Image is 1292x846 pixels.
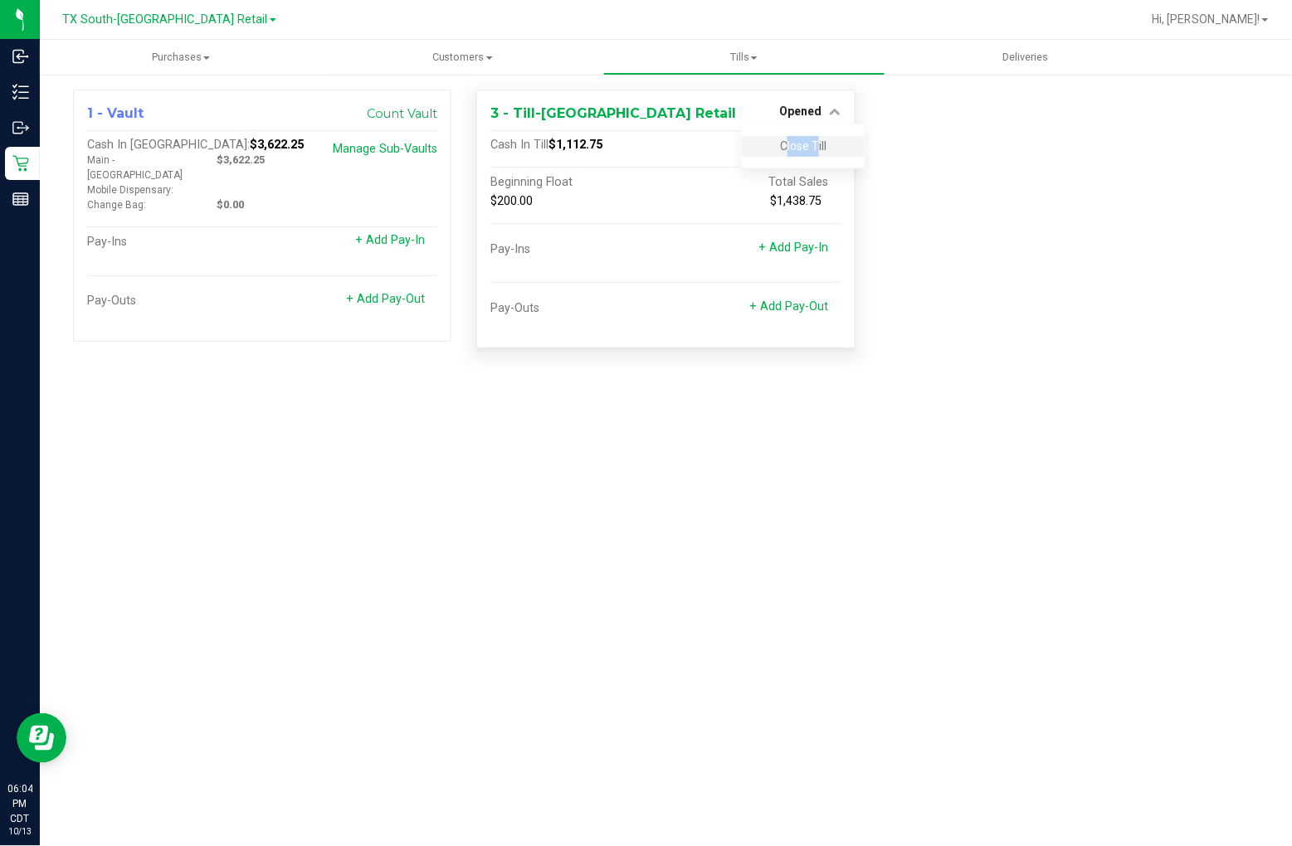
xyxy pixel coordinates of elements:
[322,40,604,75] a: Customers
[63,12,268,27] span: TX South-[GEOGRAPHIC_DATA] Retail
[750,299,829,314] a: + Add Pay-Out
[87,154,183,196] span: Main - [GEOGRAPHIC_DATA] Mobile Dispensary:
[87,199,146,211] span: Change Bag:
[490,301,666,316] div: Pay-Outs
[40,40,322,75] a: Purchases
[780,105,822,118] span: Opened
[323,50,603,65] span: Customers
[250,138,304,152] span: $3,622.25
[87,235,262,250] div: Pay-Ins
[780,139,826,153] a: Close Till
[217,153,265,166] span: $3,622.25
[7,826,32,839] p: 10/13
[490,194,533,208] span: $200.00
[548,138,602,152] span: $1,112.75
[87,105,144,121] span: 1 - Vault
[12,119,29,136] inline-svg: Outbound
[490,242,666,257] div: Pay-Ins
[1153,12,1260,26] span: Hi, [PERSON_NAME]!
[490,175,666,190] div: Beginning Float
[759,241,829,255] a: + Add Pay-In
[490,105,736,121] span: 3 - Till-[GEOGRAPHIC_DATA] Retail
[12,191,29,207] inline-svg: Reports
[771,194,822,208] span: $1,438.75
[346,292,425,306] a: + Add Pay-Out
[885,40,1168,75] a: Deliveries
[12,84,29,100] inline-svg: Inventory
[12,48,29,65] inline-svg: Inbound
[367,106,437,121] a: Count Vault
[603,40,885,75] a: Tills
[7,781,32,826] p: 06:04 PM CDT
[333,142,437,156] a: Manage Sub-Vaults
[87,138,250,152] span: Cash In [GEOGRAPHIC_DATA]:
[490,138,548,152] span: Cash In Till
[981,50,1071,65] span: Deliveries
[666,175,841,190] div: Total Sales
[40,50,322,65] span: Purchases
[87,294,262,309] div: Pay-Outs
[17,713,66,763] iframe: Resource center
[217,198,244,211] span: $0.00
[604,50,885,65] span: Tills
[12,155,29,172] inline-svg: Retail
[355,233,425,247] a: + Add Pay-In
